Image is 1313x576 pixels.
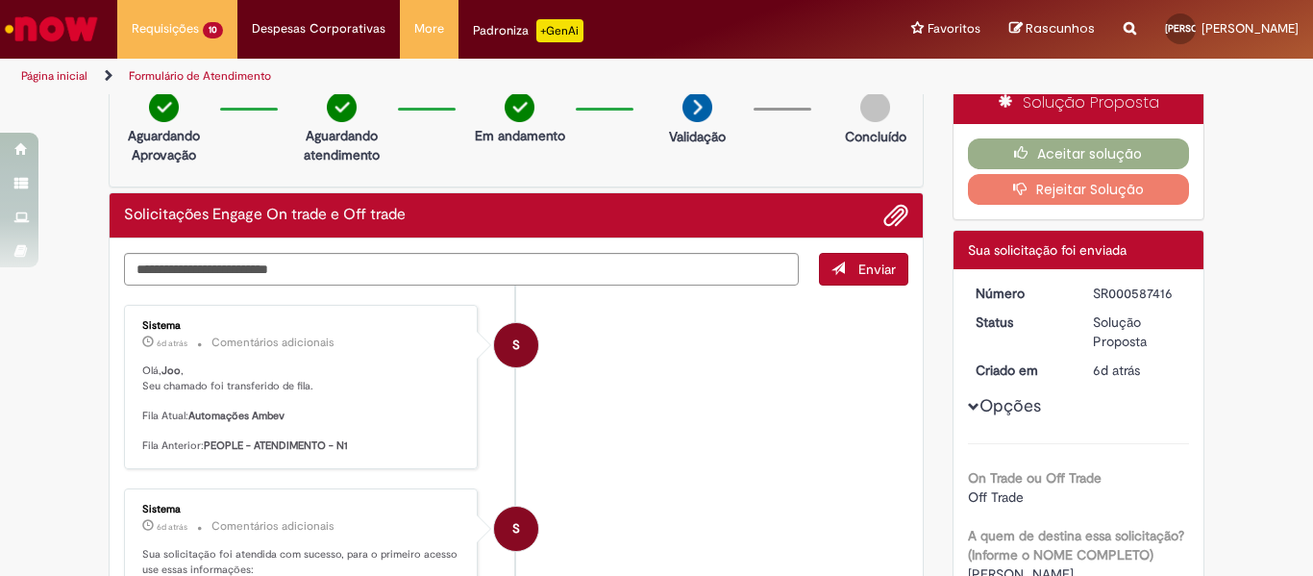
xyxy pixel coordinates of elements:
[142,320,462,332] div: Sistema
[883,203,908,228] button: Adicionar anexos
[505,92,534,122] img: check-circle-green.png
[1165,22,1240,35] span: [PERSON_NAME]
[161,363,181,378] b: Joo
[117,126,211,164] p: Aguardando Aprovação
[858,261,896,278] span: Enviar
[157,521,187,533] span: 6d atrás
[682,92,712,122] img: arrow-next.png
[1093,284,1182,303] div: SR000587416
[968,241,1127,259] span: Sua solicitação foi enviada
[968,174,1190,205] button: Rejeitar Solução
[21,68,87,84] a: Página inicial
[968,527,1184,563] b: A quem de destina essa solicitação? (Informe o NOME COMPLETO)
[968,138,1190,169] button: Aceitar solução
[961,361,1079,380] dt: Criado em
[961,313,1079,332] dt: Status
[157,521,187,533] time: 25/09/2025 17:06:29
[512,506,520,552] span: S
[669,127,726,146] p: Validação
[512,322,520,368] span: S
[819,253,908,286] button: Enviar
[968,488,1024,506] span: Off Trade
[204,438,348,453] b: PEOPLE - ATENDIMENTO - N1
[142,504,462,515] div: Sistema
[1093,362,1140,379] time: 25/09/2025 17:06:24
[1009,20,1095,38] a: Rascunhos
[845,127,906,146] p: Concluído
[414,19,444,38] span: More
[132,19,199,38] span: Requisições
[968,469,1102,487] b: On Trade ou Off Trade
[149,92,179,122] img: check-circle-green.png
[494,507,538,551] div: System
[473,19,583,42] div: Padroniza
[1093,313,1182,351] div: Solução Proposta
[494,323,538,367] div: System
[124,207,406,224] h2: Solicitações Engage On trade e Off trade Histórico de tíquete
[157,338,187,349] span: 6d atrás
[327,92,357,122] img: check-circle-green.png
[252,19,385,38] span: Despesas Corporativas
[860,92,890,122] img: img-circle-grey.png
[536,19,583,42] p: +GenAi
[295,126,388,164] p: Aguardando atendimento
[1202,20,1299,37] span: [PERSON_NAME]
[1093,361,1182,380] div: 25/09/2025 17:06:24
[1026,19,1095,38] span: Rascunhos
[124,253,799,286] textarea: Digite sua mensagem aqui...
[142,363,462,454] p: Olá, , Seu chamado foi transferido de fila. Fila Atual: Fila Anterior:
[2,10,101,48] img: ServiceNow
[188,409,285,423] b: Automações Ambev
[157,338,187,349] time: 25/09/2025 17:06:34
[928,19,980,38] span: Favoritos
[211,518,334,535] small: Comentários adicionais
[475,126,565,145] p: Em andamento
[961,284,1079,303] dt: Número
[129,68,271,84] a: Formulário de Atendimento
[203,22,223,38] span: 10
[954,83,1204,124] div: Solução Proposta
[14,59,861,94] ul: Trilhas de página
[211,335,334,351] small: Comentários adicionais
[1093,362,1140,379] span: 6d atrás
